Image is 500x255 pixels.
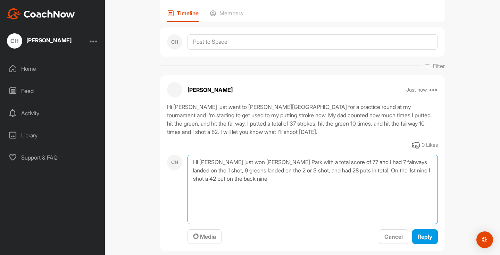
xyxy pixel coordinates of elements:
[219,10,243,17] p: Members
[4,60,102,77] div: Home
[167,155,182,170] div: CH
[7,33,22,49] div: CH
[384,233,403,240] span: Cancel
[4,104,102,122] div: Activity
[418,233,432,240] span: Reply
[4,127,102,144] div: Library
[187,229,222,244] button: Media
[193,233,216,240] span: Media
[187,86,233,94] p: [PERSON_NAME]
[177,10,199,17] p: Timeline
[4,82,102,100] div: Feed
[167,103,438,136] div: Hi [PERSON_NAME] just went to [PERSON_NAME][GEOGRAPHIC_DATA] for a practice round at my tournamen...
[4,149,102,166] div: Support & FAQ
[26,37,72,43] div: [PERSON_NAME]
[167,34,182,50] div: CH
[187,155,438,224] textarea: Hi [PERSON_NAME] just won [PERSON_NAME] Park with a total score of 77 and I had 7 fairways landed...
[422,141,438,149] div: 0 Likes
[433,62,445,70] p: Filter
[379,229,408,244] button: Cancel
[412,229,438,244] button: Reply
[7,8,75,19] img: CoachNow
[406,86,427,93] p: Just now
[476,231,493,248] div: Open Intercom Messenger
